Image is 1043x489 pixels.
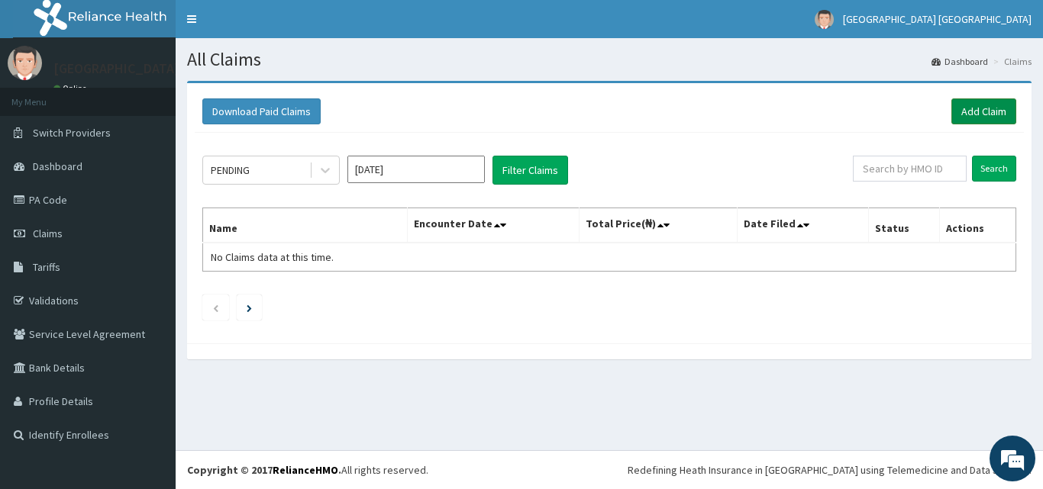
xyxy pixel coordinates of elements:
span: [GEOGRAPHIC_DATA] [GEOGRAPHIC_DATA] [843,12,1032,26]
p: [GEOGRAPHIC_DATA] [GEOGRAPHIC_DATA] [53,62,308,76]
a: Online [53,83,90,94]
input: Search [972,156,1016,182]
footer: All rights reserved. [176,450,1043,489]
a: RelianceHMO [273,463,338,477]
span: Tariffs [33,260,60,274]
a: Next page [247,301,252,314]
th: Encounter Date [408,208,579,243]
img: User Image [8,46,42,80]
th: Name [203,208,408,243]
div: Chat with us now [79,85,257,105]
span: We're online! [89,147,211,301]
a: Dashboard [932,55,988,68]
img: User Image [815,10,834,29]
th: Date Filed [738,208,869,243]
img: d_794563401_company_1708531726252_794563401 [28,76,62,114]
h1: All Claims [187,50,1032,69]
div: PENDING [211,162,250,178]
button: Filter Claims [492,156,568,185]
th: Actions [939,208,1016,243]
input: Search by HMO ID [853,156,967,182]
div: Minimize live chat window [250,8,287,44]
button: Download Paid Claims [202,98,321,124]
strong: Copyright © 2017 . [187,463,341,477]
th: Total Price(₦) [579,208,738,243]
span: Claims [33,227,63,240]
textarea: Type your message and hit 'Enter' [8,327,291,380]
span: Dashboard [33,159,82,173]
span: No Claims data at this time. [211,250,334,264]
input: Select Month and Year [347,156,485,183]
li: Claims [990,55,1032,68]
a: Add Claim [951,98,1016,124]
div: Redefining Heath Insurance in [GEOGRAPHIC_DATA] using Telemedicine and Data Science! [628,462,1032,478]
a: Previous page [212,301,219,314]
th: Status [869,208,940,243]
span: Switch Providers [33,126,111,140]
